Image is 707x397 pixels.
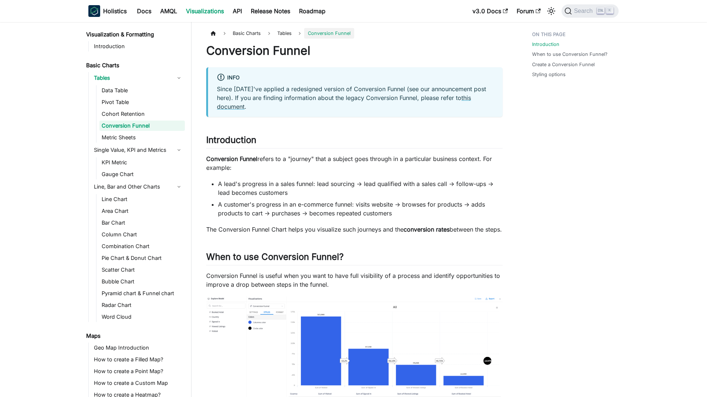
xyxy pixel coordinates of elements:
a: Visualizations [182,5,228,17]
a: Pie Chart & Donut Chart [99,253,185,263]
a: KPI Metric [99,157,185,168]
h1: Conversion Funnel [206,43,503,58]
a: Geo Map Introduction [92,343,185,353]
p: The Conversion Funnel Chart helps you visualize such journeys and the between the steps. [206,225,503,234]
a: Cohort Retention [99,109,185,119]
a: Conversion Funnel [99,121,185,131]
h2: Introduction [206,135,503,149]
nav: Breadcrumbs [206,28,503,39]
a: Line Chart [99,194,185,204]
a: Roadmap [295,5,330,17]
a: Maps [84,331,185,341]
p: Conversion Funnel is useful when you want to have full visibility of a process and identify oppor... [206,271,503,289]
a: Docs [133,5,156,17]
a: AMQL [156,5,182,17]
a: HolisticsHolistics [88,5,127,17]
a: this document [217,94,471,110]
img: Holistics [88,5,100,17]
a: Styling options [532,71,566,78]
a: Radar Chart [99,300,185,310]
a: Forum [512,5,545,17]
a: Bar Chart [99,218,185,228]
li: A customer's progress in an e-commerce funnel: visits website → browses for products → adds produ... [218,200,503,218]
a: Pivot Table [99,97,185,107]
b: Holistics [103,7,127,15]
a: Pyramid chart & Funnel chart [99,288,185,298]
a: Home page [206,28,220,39]
a: Introduction [92,41,185,51]
strong: Conversion Funnel [206,155,257,162]
p: refers to a "journey" that a subject goes through in a particular business context. For example: [206,154,503,172]
a: Visualization & Formatting [84,29,185,40]
button: Switch between dark and light mode (currently light mode) [545,5,557,17]
a: How to create a Point Map? [92,366,185,376]
a: How to create a Custom Map [92,378,185,388]
a: Column Chart [99,229,185,240]
a: v3.0 Docs [468,5,512,17]
a: Basic Charts [84,60,185,71]
a: Single Value, KPI and Metrics [92,144,185,156]
a: Metric Sheets [99,132,185,143]
span: Tables [274,28,295,39]
li: A lead's progress in a sales funnel: lead sourcing → lead qualified with a sales call → follow-up... [218,179,503,197]
span: Search [572,8,597,14]
a: Tables [92,72,185,84]
strong: conversion rates [404,226,450,233]
a: API [228,5,246,17]
button: Search (Ctrl+K) [562,4,619,18]
h2: When to use Conversion Funnel? [206,251,503,265]
a: When to use Conversion Funnel? [532,51,608,58]
a: Create a Conversion Funnel [532,61,595,68]
a: Data Table [99,85,185,96]
span: Basic Charts [229,28,264,39]
a: Combination Chart [99,241,185,251]
p: Since [DATE]'ve applied a redesigned version of Conversion Funnel (see our announcement post here... [217,85,494,111]
a: Area Chart [99,206,185,216]
a: Release Notes [246,5,295,17]
span: Conversion Funnel [304,28,354,39]
a: Introduction [532,41,559,48]
a: How to create a Filled Map? [92,354,185,365]
a: Scatter Chart [99,265,185,275]
a: Bubble Chart [99,276,185,287]
nav: Docs sidebar [81,22,191,397]
kbd: K [606,7,613,14]
div: info [217,73,494,83]
a: Line, Bar and Other Charts [92,181,185,193]
a: Gauge Chart [99,169,185,179]
a: Word Cloud [99,312,185,322]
